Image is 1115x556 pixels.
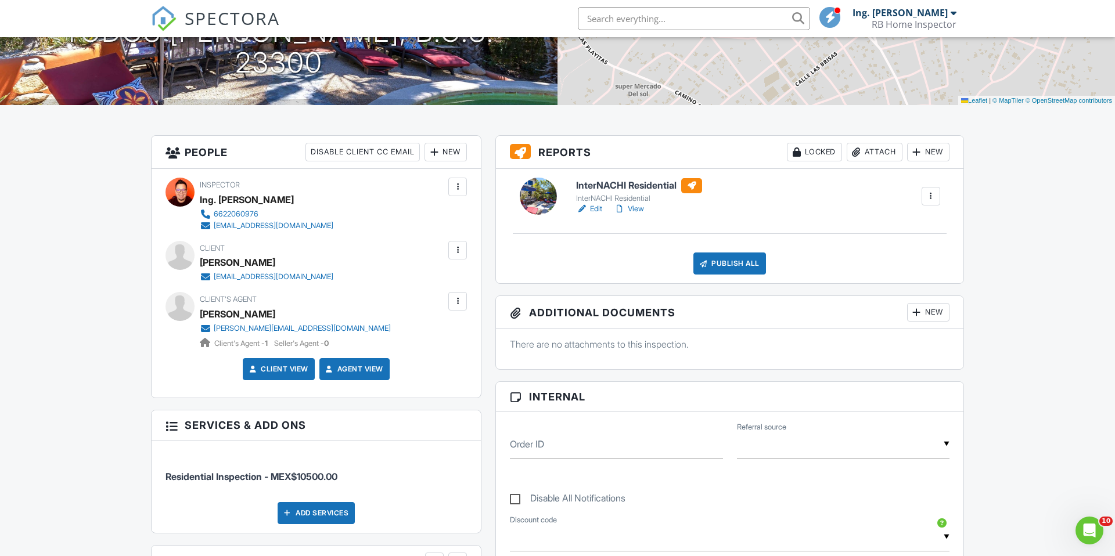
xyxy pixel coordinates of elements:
img: The Best Home Inspection Software - Spectora [151,6,177,31]
strong: 1 [265,339,268,348]
input: Search everything... [578,7,810,30]
a: Agent View [323,363,383,375]
span: Seller's Agent - [274,339,329,348]
a: [EMAIL_ADDRESS][DOMAIN_NAME] [200,271,333,283]
div: [PERSON_NAME][EMAIL_ADDRESS][DOMAIN_NAME] [214,324,391,333]
label: Order ID [510,438,544,450]
a: Edit [576,203,602,215]
div: Locked [787,143,842,161]
h3: Additional Documents [496,296,963,329]
span: Client's Agent - [214,339,269,348]
a: View [614,203,644,215]
p: There are no attachments to this inspection. [510,338,949,351]
div: New [907,143,949,161]
h3: People [152,136,481,169]
label: Discount code [510,515,557,525]
div: Add Services [278,502,355,524]
h3: Services & Add ons [152,410,481,441]
a: SPECTORA [151,16,280,40]
span: Client [200,244,225,252]
a: InterNACHI Residential InterNACHI Residential [576,178,702,204]
div: New [907,303,949,322]
div: Ing. [PERSON_NAME] [200,191,294,208]
span: Residential Inspection - MEX$10500.00 [166,471,337,482]
span: Client's Agent [200,295,257,304]
div: 6622060976 [214,210,258,219]
a: Client View [247,363,308,375]
h6: InterNACHI Residential [576,178,702,193]
a: 6622060976 [200,208,333,220]
label: Referral source [737,422,786,432]
span: SPECTORA [185,6,280,30]
a: [PERSON_NAME] [200,305,275,323]
div: Publish All [693,252,766,275]
strong: 0 [324,339,329,348]
li: Service: Residential Inspection [166,449,467,492]
div: [EMAIL_ADDRESS][DOMAIN_NAME] [214,221,333,230]
div: [EMAIL_ADDRESS][DOMAIN_NAME] [214,272,333,281]
a: Leaflet [961,97,987,104]
iframe: Intercom live chat [1076,517,1103,544]
span: | [989,97,991,104]
a: [PERSON_NAME][EMAIL_ADDRESS][DOMAIN_NAME] [200,323,391,334]
span: Inspector [200,180,240,189]
label: Disable All Notifications [510,493,625,507]
div: Ing. [PERSON_NAME] [853,7,948,19]
h3: Internal [496,382,963,412]
span: 10 [1099,517,1113,526]
div: New [425,143,467,161]
div: [PERSON_NAME] [200,254,275,271]
h3: Reports [496,136,963,169]
a: © MapTiler [992,97,1024,104]
div: Disable Client CC Email [305,143,420,161]
a: [EMAIL_ADDRESS][DOMAIN_NAME] [200,220,333,232]
a: © OpenStreetMap contributors [1026,97,1112,104]
div: RB Home Inspector [872,19,956,30]
div: InterNACHI Residential [576,194,702,203]
div: Attach [847,143,902,161]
